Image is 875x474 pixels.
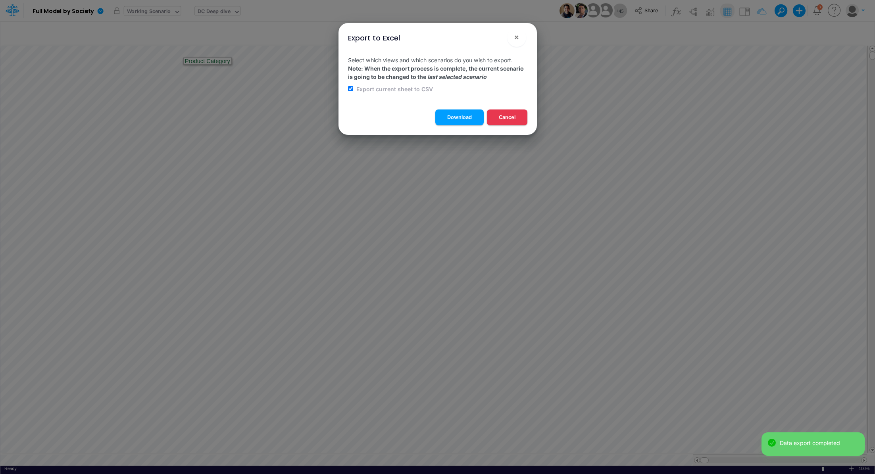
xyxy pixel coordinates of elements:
strong: Note: When the export process is complete, the current scenario is going to be changed to the [348,65,524,80]
button: Cancel [487,109,527,125]
div: Export to Excel [348,33,400,43]
span: × [514,32,519,42]
button: Download [435,109,484,125]
div: Data export completed [780,439,858,447]
label: Export current sheet to CSV [355,85,433,93]
button: Close [507,28,526,47]
div: Select which views and which scenarios do you wish to export. [342,50,534,103]
em: last selected scenario [427,73,487,80]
